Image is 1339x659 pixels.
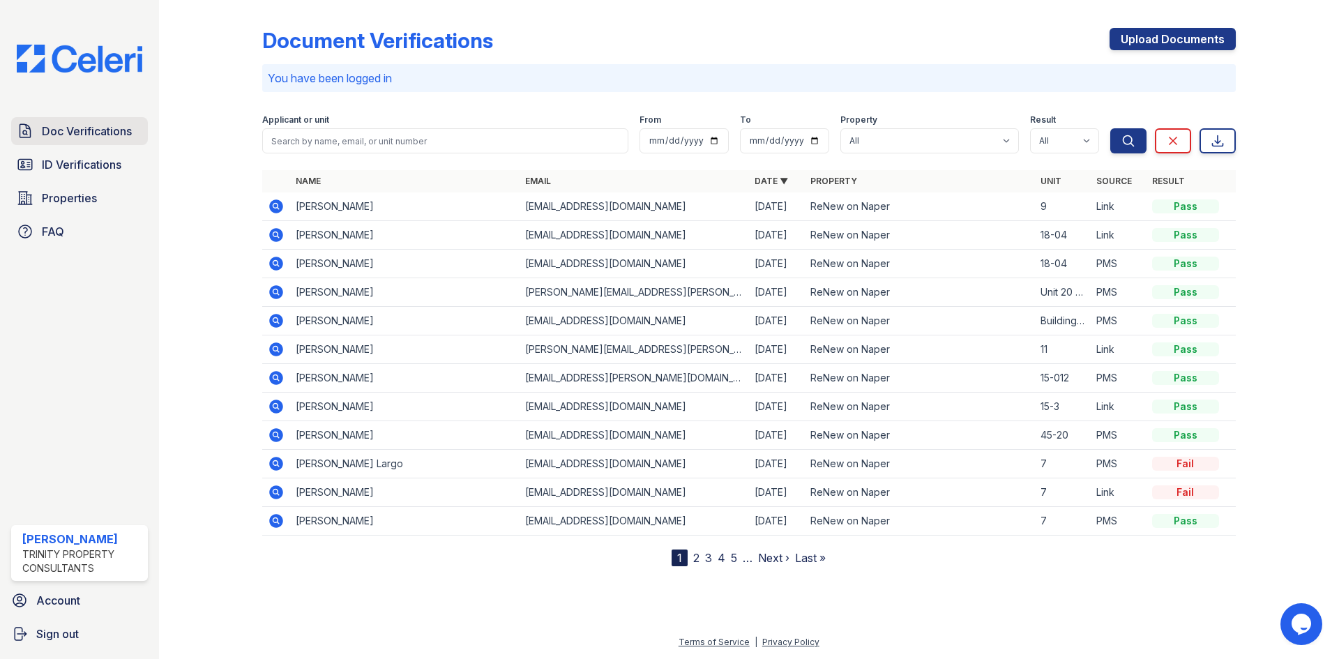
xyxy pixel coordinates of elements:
[749,278,805,307] td: [DATE]
[805,393,1034,421] td: ReNew on Naper
[1035,192,1091,221] td: 9
[520,307,749,335] td: [EMAIL_ADDRESS][DOMAIN_NAME]
[1091,393,1147,421] td: Link
[1152,428,1219,442] div: Pass
[1152,457,1219,471] div: Fail
[520,364,749,393] td: [EMAIL_ADDRESS][PERSON_NAME][DOMAIN_NAME]
[268,70,1230,86] p: You have been logged in
[1091,221,1147,250] td: Link
[11,117,148,145] a: Doc Verifications
[6,45,153,73] img: CE_Logo_Blue-a8612792a0a2168367f1c8372b55b34899dd931a85d93a1a3d3e32e68fde9ad4.png
[1035,335,1091,364] td: 11
[1152,257,1219,271] div: Pass
[290,278,520,307] td: [PERSON_NAME]
[42,156,121,173] span: ID Verifications
[749,250,805,278] td: [DATE]
[762,637,819,647] a: Privacy Policy
[36,626,79,642] span: Sign out
[693,551,699,565] a: 2
[1152,285,1219,299] div: Pass
[749,307,805,335] td: [DATE]
[1035,393,1091,421] td: 15-3
[520,393,749,421] td: [EMAIL_ADDRESS][DOMAIN_NAME]
[290,421,520,450] td: [PERSON_NAME]
[1091,307,1147,335] td: PMS
[1091,507,1147,536] td: PMS
[1035,307,1091,335] td: Building 18 unit 7
[840,114,877,126] label: Property
[755,176,788,186] a: Date ▼
[1152,199,1219,213] div: Pass
[1035,221,1091,250] td: 18-04
[290,450,520,478] td: [PERSON_NAME] Largo
[42,123,132,139] span: Doc Verifications
[290,478,520,507] td: [PERSON_NAME]
[262,128,628,153] input: Search by name, email, or unit number
[290,335,520,364] td: [PERSON_NAME]
[1035,364,1091,393] td: 15-012
[22,547,142,575] div: Trinity Property Consultants
[520,507,749,536] td: [EMAIL_ADDRESS][DOMAIN_NAME]
[520,221,749,250] td: [EMAIL_ADDRESS][DOMAIN_NAME]
[749,221,805,250] td: [DATE]
[11,218,148,245] a: FAQ
[22,531,142,547] div: [PERSON_NAME]
[640,114,661,126] label: From
[290,364,520,393] td: [PERSON_NAME]
[705,551,712,565] a: 3
[1096,176,1132,186] a: Source
[1035,278,1091,307] td: Unit 20 building 45
[740,114,751,126] label: To
[1110,28,1236,50] a: Upload Documents
[718,551,725,565] a: 4
[1091,421,1147,450] td: PMS
[805,307,1034,335] td: ReNew on Naper
[749,335,805,364] td: [DATE]
[749,393,805,421] td: [DATE]
[749,450,805,478] td: [DATE]
[749,421,805,450] td: [DATE]
[758,551,789,565] a: Next ›
[805,421,1034,450] td: ReNew on Naper
[290,507,520,536] td: [PERSON_NAME]
[262,28,493,53] div: Document Verifications
[1091,364,1147,393] td: PMS
[1091,250,1147,278] td: PMS
[731,551,737,565] a: 5
[1035,450,1091,478] td: 7
[1035,478,1091,507] td: 7
[290,393,520,421] td: [PERSON_NAME]
[1152,514,1219,528] div: Pass
[42,190,97,206] span: Properties
[1035,507,1091,536] td: 7
[520,278,749,307] td: [PERSON_NAME][EMAIL_ADDRESS][PERSON_NAME][DOMAIN_NAME]
[1041,176,1061,186] a: Unit
[1152,176,1185,186] a: Result
[805,250,1034,278] td: ReNew on Naper
[11,184,148,212] a: Properties
[1035,421,1091,450] td: 45-20
[296,176,321,186] a: Name
[525,176,551,186] a: Email
[805,478,1034,507] td: ReNew on Naper
[290,221,520,250] td: [PERSON_NAME]
[805,335,1034,364] td: ReNew on Naper
[1152,342,1219,356] div: Pass
[42,223,64,240] span: FAQ
[805,507,1034,536] td: ReNew on Naper
[749,507,805,536] td: [DATE]
[290,192,520,221] td: [PERSON_NAME]
[1152,485,1219,499] div: Fail
[11,151,148,179] a: ID Verifications
[1152,314,1219,328] div: Pass
[6,620,153,648] a: Sign out
[520,421,749,450] td: [EMAIL_ADDRESS][DOMAIN_NAME]
[520,192,749,221] td: [EMAIL_ADDRESS][DOMAIN_NAME]
[755,637,757,647] div: |
[1035,250,1091,278] td: 18-04
[805,192,1034,221] td: ReNew on Naper
[290,307,520,335] td: [PERSON_NAME]
[1030,114,1056,126] label: Result
[749,364,805,393] td: [DATE]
